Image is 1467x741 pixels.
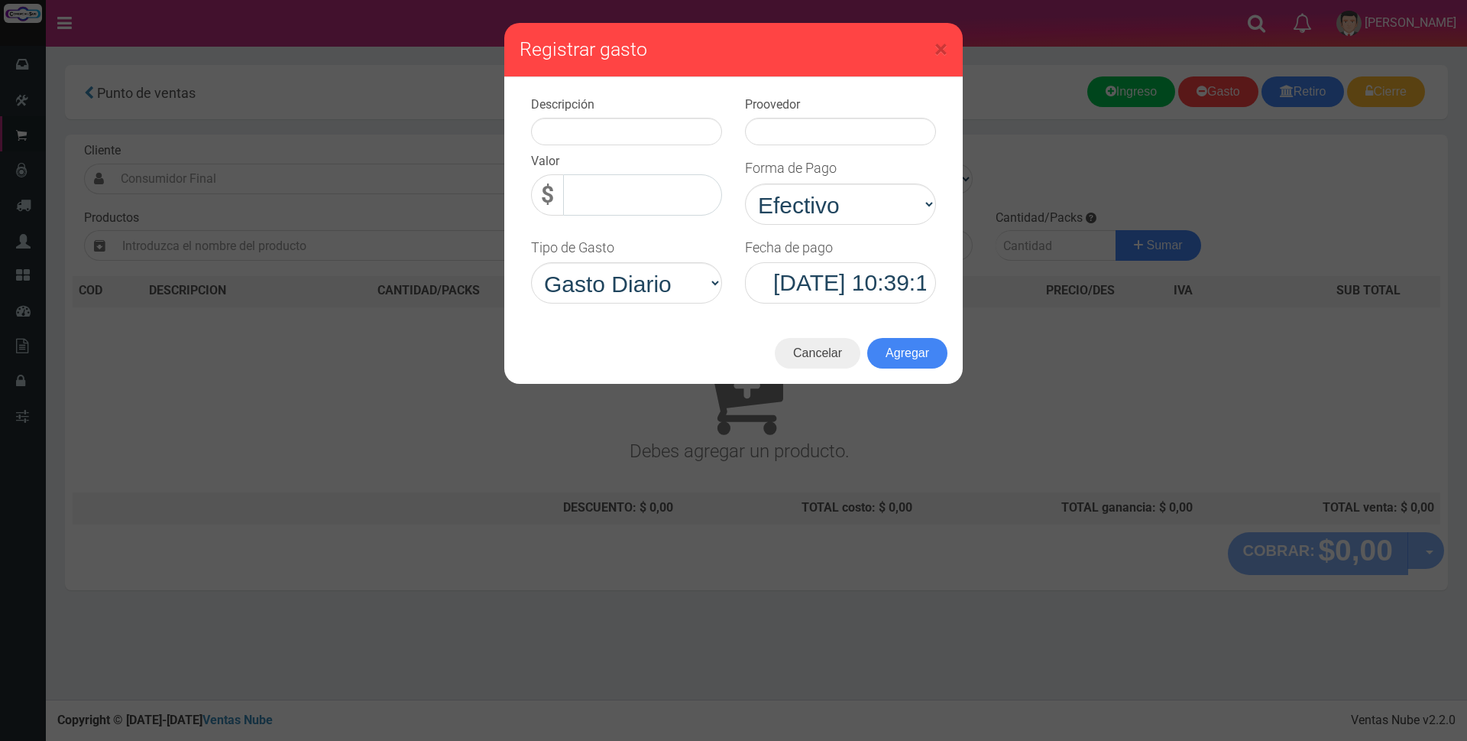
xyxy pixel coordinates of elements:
button: Agregar [867,338,947,369]
h4: Fecha de pago [745,240,833,255]
button: Close [934,37,947,61]
h4: Tipo de Gasto [531,240,614,255]
label: Descripción [531,96,594,114]
button: Cancelar [775,338,860,369]
strong: $ [541,181,554,208]
label: Valor [531,153,559,171]
span: × [934,34,947,63]
h3: Registrar gasto [520,38,947,61]
label: Proovedor [745,96,800,114]
h4: Forma de Pago [745,161,837,176]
